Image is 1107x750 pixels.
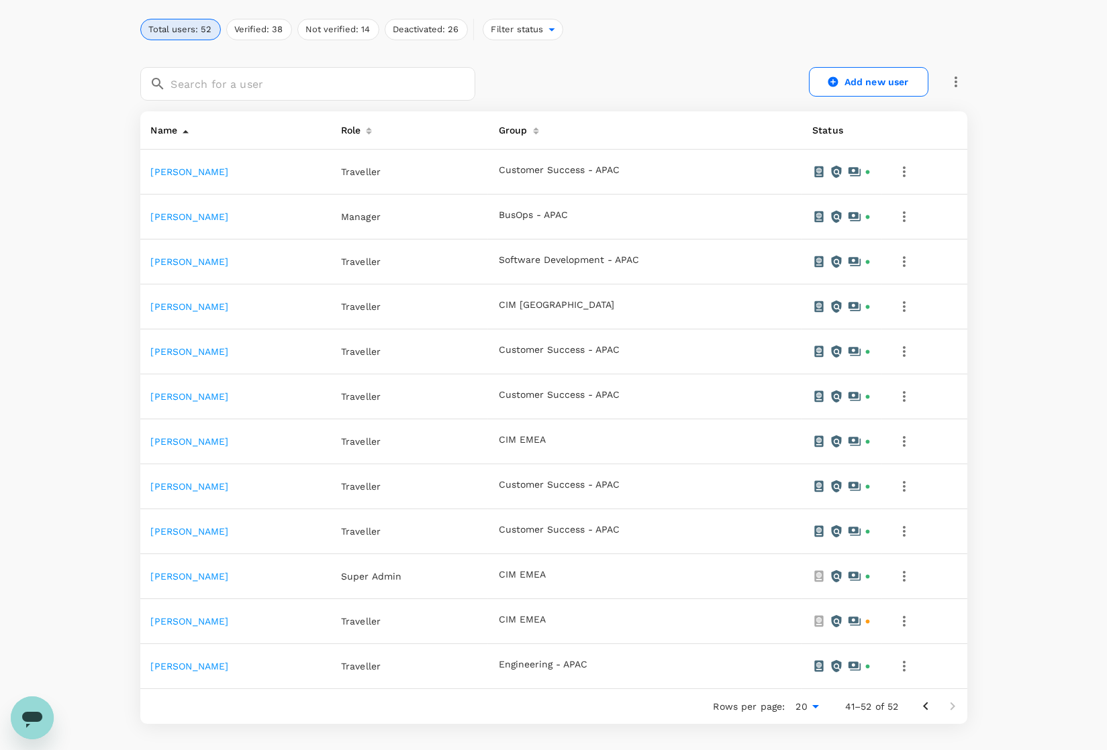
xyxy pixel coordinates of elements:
button: Total users: 52 [140,19,221,40]
span: Traveller [341,256,381,267]
span: Traveller [341,616,381,627]
input: Search for a user [171,67,475,101]
p: Rows per page: [713,700,785,713]
span: Super Admin [341,571,402,582]
th: Status [802,111,882,150]
a: [PERSON_NAME] [151,166,229,177]
iframe: Button to launch messaging window [11,696,54,739]
button: CIM [GEOGRAPHIC_DATA] [499,300,614,311]
button: Customer Success - APAC [499,165,620,176]
button: CIM EMEA [499,435,546,445]
span: Manager [341,211,381,222]
a: [PERSON_NAME] [151,616,229,627]
button: Customer Success - APAC [499,480,620,490]
a: [PERSON_NAME] [151,436,229,447]
button: CIM EMEA [499,570,546,580]
button: Customer Success - APAC [499,390,620,400]
a: [PERSON_NAME] [151,391,229,402]
button: Go to previous page [912,693,939,720]
button: BusOps - APAC [499,210,568,221]
a: Add new user [809,67,928,97]
span: Traveller [341,661,381,672]
a: [PERSON_NAME] [151,256,229,267]
div: 20 [791,697,824,716]
a: [PERSON_NAME] [151,211,229,222]
span: Traveller [341,481,381,492]
div: Filter status [483,19,564,40]
span: Filter status [483,23,549,36]
span: Traveller [341,436,381,447]
div: Group [493,117,528,138]
button: CIM EMEA [499,614,546,625]
button: Engineering - APAC [499,659,587,670]
a: [PERSON_NAME] [151,571,229,582]
button: Not verified: 14 [297,19,379,40]
button: Deactivated: 26 [385,19,468,40]
span: Traveller [341,391,381,402]
button: Customer Success - APAC [499,525,620,535]
button: Verified: 38 [226,19,292,40]
span: Traveller [341,526,381,537]
button: Customer Success - APAC [499,345,620,356]
a: [PERSON_NAME] [151,661,229,672]
a: [PERSON_NAME] [151,301,229,312]
p: 41–52 of 52 [845,700,899,713]
span: Traveller [341,166,381,177]
div: Name [146,117,178,138]
a: [PERSON_NAME] [151,526,229,537]
div: Role [336,117,361,138]
button: Software Development - APAC [499,255,639,266]
a: [PERSON_NAME] [151,346,229,357]
a: [PERSON_NAME] [151,481,229,492]
span: Traveller [341,346,381,357]
span: Traveller [341,301,381,312]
